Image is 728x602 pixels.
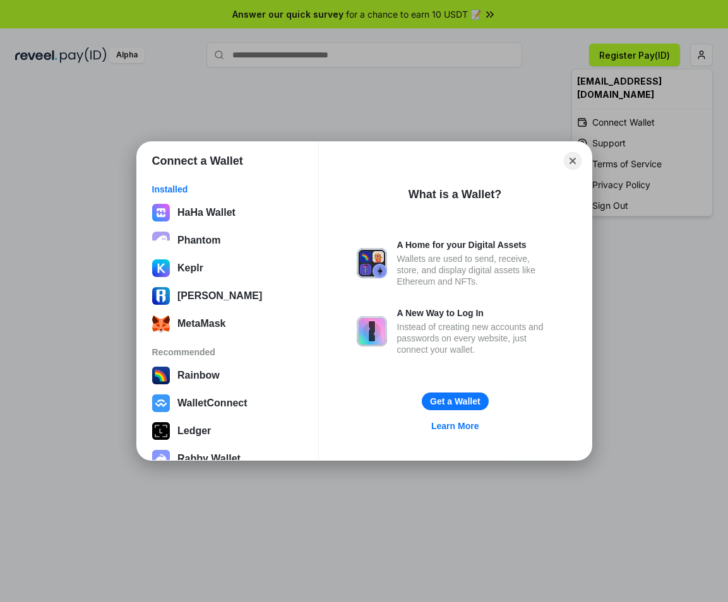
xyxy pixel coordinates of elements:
[431,420,479,432] div: Learn More
[397,253,554,287] div: Wallets are used to send, receive, store, and display digital assets like Ethereum and NFTs.
[148,311,307,336] button: MetaMask
[357,316,387,346] img: svg+xml,%3Csvg%20xmlns%3D%22http%3A%2F%2Fwww.w3.org%2F2000%2Fsvg%22%20fill%3D%22none%22%20viewBox...
[152,232,170,249] img: epq2vO3P5aLWl15yRS7Q49p1fHTx2Sgh99jU3kfXv7cnPATIVQHAx5oQs66JWv3SWEjHOsb3kKgmE5WNBxBId7C8gm8wEgOvz...
[148,283,307,309] button: [PERSON_NAME]
[148,363,307,388] button: Rainbow
[148,256,307,281] button: Keplr
[177,290,262,302] div: [PERSON_NAME]
[152,367,170,384] img: svg+xml,%3Csvg%20width%3D%22120%22%20height%3D%22120%22%20viewBox%3D%220%200%20120%20120%22%20fil...
[177,398,248,409] div: WalletConnect
[357,248,387,278] img: svg+xml,%3Csvg%20xmlns%3D%22http%3A%2F%2Fwww.w3.org%2F2000%2Fsvg%22%20fill%3D%22none%22%20viewBox...
[177,453,241,464] div: Rabby Wallet
[152,315,170,333] img: svg+xml;base64,PHN2ZyB3aWR0aD0iMzUiIGhlaWdodD0iMzQiIHZpZXdCb3g9IjAgMCAzNSAzNCIgZmlsbD0ibm9uZSIgeG...
[152,287,170,305] img: svg%3E%0A
[152,184,303,195] div: Installed
[177,370,220,381] div: Rainbow
[397,307,554,319] div: A New Way to Log In
[409,187,501,202] div: What is a Wallet?
[177,425,211,437] div: Ledger
[152,394,170,412] img: svg+xml,%3Csvg%20width%3D%2228%22%20height%3D%2228%22%20viewBox%3D%220%200%2028%2028%22%20fill%3D...
[152,450,170,468] img: svg+xml,%3Csvg%20xmlns%3D%22http%3A%2F%2Fwww.w3.org%2F2000%2Fsvg%22%20fill%3D%22none%22%20viewBox...
[430,396,480,407] div: Get a Wallet
[177,207,236,218] div: HaHa Wallet
[152,422,170,440] img: svg+xml,%3Csvg%20xmlns%3D%22http%3A%2F%2Fwww.w3.org%2F2000%2Fsvg%22%20width%3D%2228%22%20height%3...
[148,200,307,225] button: HaHa Wallet
[152,153,243,168] h1: Connect a Wallet
[422,392,489,410] button: Get a Wallet
[397,321,554,355] div: Instead of creating new accounts and passwords on every website, just connect your wallet.
[148,446,307,471] button: Rabby Wallet
[152,346,303,358] div: Recommended
[177,235,220,246] div: Phantom
[177,263,203,274] div: Keplr
[148,228,307,253] button: Phantom
[397,239,554,251] div: A Home for your Digital Assets
[148,391,307,416] button: WalletConnect
[152,259,170,277] img: ByMCUfJCc2WaAAAAAElFTkSuQmCC
[177,318,225,329] div: MetaMask
[564,152,582,170] button: Close
[152,204,170,221] img: czlE1qaAbsgAAACV0RVh0ZGF0ZTpjcmVhdGUAMjAyNC0wNS0wN1QwMzo0NTo1MSswMDowMJbjUeUAAAAldEVYdGRhdGU6bW9k...
[148,418,307,444] button: Ledger
[424,418,486,434] a: Learn More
